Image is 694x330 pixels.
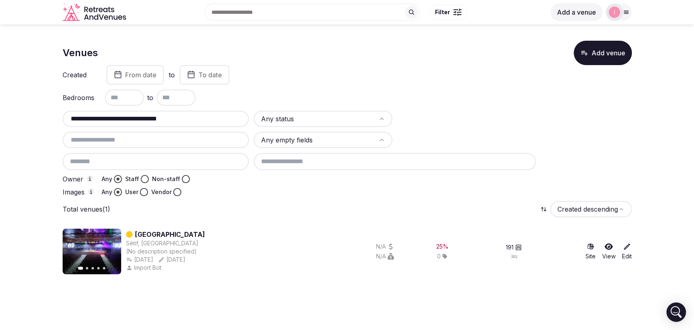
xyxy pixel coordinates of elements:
label: Vendor [151,188,172,196]
span: 191 [506,243,513,251]
span: To date [198,71,222,79]
a: Visit the homepage [63,3,128,22]
label: Created [63,72,95,78]
a: Site [585,243,596,260]
div: 25 % [436,243,448,251]
label: to [169,70,175,79]
button: Filter [430,4,467,20]
a: Add a venue [550,8,603,16]
button: Add a venue [550,3,603,21]
div: Open Intercom Messenger [666,302,686,322]
img: Featured image for Park Mall Hotel & Conference Center [63,229,121,274]
button: Import Bot [126,264,163,272]
label: Any [102,188,112,196]
span: 0 [437,252,441,260]
button: Owner [87,175,93,182]
button: Sétif, [GEOGRAPHIC_DATA] [126,239,198,247]
button: To date [180,65,229,85]
button: [DATE] [158,256,185,264]
p: Total venues (1) [63,205,110,214]
a: [GEOGRAPHIC_DATA] [135,229,205,239]
button: Go to slide 4 [97,267,100,269]
label: Any [102,175,112,183]
label: Bedrooms [63,94,95,101]
button: Add venue [574,41,632,65]
svg: Retreats and Venues company logo [63,3,128,22]
a: View [602,243,616,260]
button: 191 [506,243,522,251]
img: jen-7867 [609,7,620,18]
a: Edit [622,243,632,260]
button: [DATE] [126,256,153,264]
button: Go to slide 1 [78,267,83,270]
button: From date [107,65,164,85]
button: Go to slide 5 [103,267,105,269]
button: Images [88,188,94,195]
button: 25% [436,243,448,251]
button: Go to slide 2 [86,267,88,269]
div: (No description specified) [126,247,205,256]
span: Filter [435,8,450,16]
button: N/A [376,252,394,260]
label: Non-staff [152,175,180,183]
h1: Venues [63,46,98,60]
label: Images [63,188,95,196]
label: Owner [63,175,95,183]
button: N/A [376,243,394,251]
span: From date [125,71,157,79]
label: Staff [125,175,139,183]
label: User [125,188,138,196]
button: Go to slide 3 [91,267,94,269]
span: to [147,93,153,103]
